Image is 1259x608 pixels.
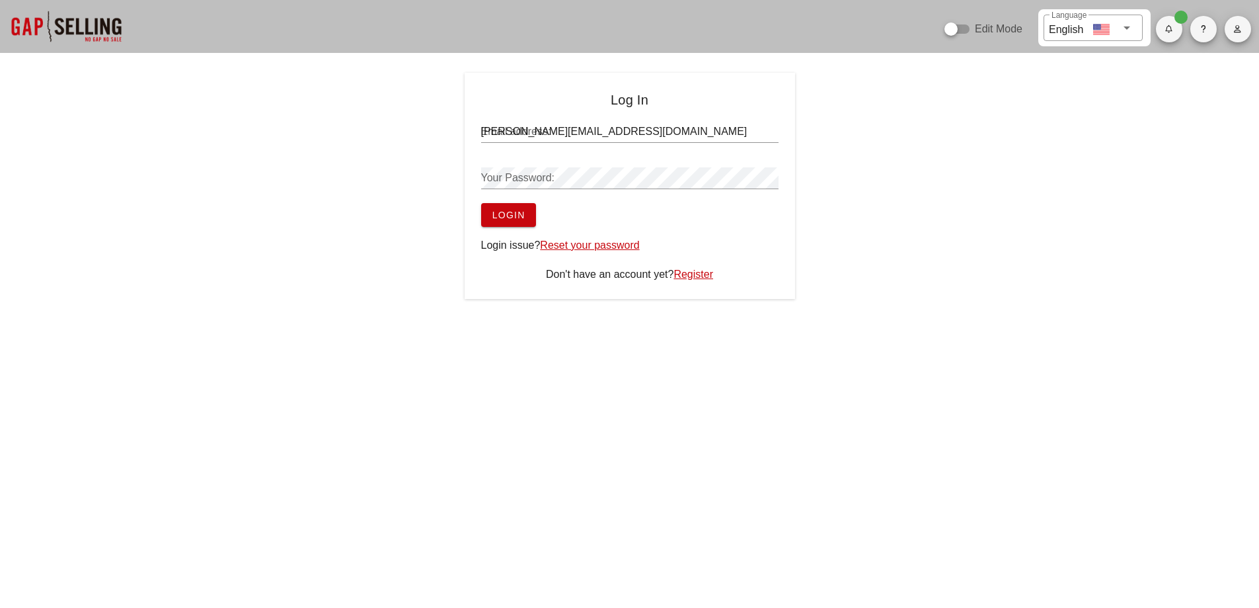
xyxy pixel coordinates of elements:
[37,21,65,32] div: v 4.0.25
[21,34,32,45] img: website_grey.svg
[1044,15,1143,41] div: LanguageEnglish
[481,203,536,227] button: Login
[673,269,713,280] a: Register
[132,83,142,94] img: tab_keywords_by_traffic_grey.svg
[975,22,1022,36] label: Edit Mode
[1174,11,1188,24] span: Badge
[481,238,779,253] div: Login issue?
[540,239,639,251] a: Reset your password
[34,34,145,45] div: Domain: [DOMAIN_NAME]
[1049,19,1083,38] div: English
[481,89,779,110] h4: Log In
[481,267,779,282] div: Don't have an account yet?
[146,85,223,93] div: Keywords by Traffic
[50,85,118,93] div: Domain Overview
[36,83,46,94] img: tab_domain_overview_orange.svg
[1051,11,1087,21] label: Language
[492,210,525,220] span: Login
[21,21,32,32] img: logo_orange.svg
